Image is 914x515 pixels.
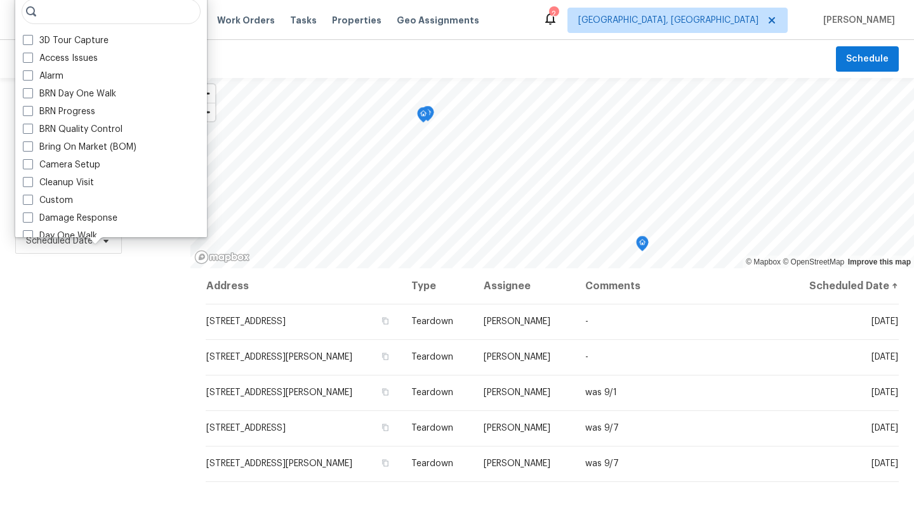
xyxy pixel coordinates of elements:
span: Geo Assignments [397,14,479,27]
label: Cleanup Visit [23,176,94,189]
span: Teardown [411,424,453,433]
button: Copy Address [380,422,391,433]
span: Properties [332,14,381,27]
span: [PERSON_NAME] [818,14,895,27]
label: BRN Progress [23,105,95,118]
span: [DATE] [871,459,898,468]
button: Schedule [836,46,899,72]
label: Custom [23,194,73,207]
th: Type [401,268,474,304]
span: [STREET_ADDRESS][PERSON_NAME] [206,353,352,362]
label: 3D Tour Capture [23,34,109,47]
label: Damage Response [23,212,117,225]
span: was 9/7 [585,459,619,468]
a: Mapbox homepage [194,250,250,264]
span: [PERSON_NAME] [484,317,550,326]
button: Copy Address [380,457,391,469]
span: [STREET_ADDRESS] [206,317,286,326]
div: Map marker [421,106,434,126]
span: Teardown [411,388,453,397]
label: Day One Walk [23,230,97,242]
label: Access Issues [23,52,98,65]
a: OpenStreetMap [783,257,844,266]
span: was 9/1 [585,388,617,397]
span: [GEOGRAPHIC_DATA], [GEOGRAPHIC_DATA] [578,14,758,27]
label: Bring On Market (BOM) [23,141,136,153]
span: Teardown [411,353,453,362]
span: - [585,353,588,362]
span: Teardown [411,317,453,326]
button: Copy Address [380,315,391,327]
button: Copy Address [380,351,391,362]
span: [DATE] [871,424,898,433]
th: Comments [575,268,783,304]
span: [PERSON_NAME] [484,388,550,397]
a: Improve this map [848,257,911,266]
span: [PERSON_NAME] [484,424,550,433]
th: Assignee [474,268,574,304]
span: Schedule [846,51,889,67]
div: Map marker [636,236,649,256]
label: Camera Setup [23,159,100,171]
label: BRN Quality Control [23,123,123,136]
span: was 9/7 [585,424,619,433]
span: Work Orders [217,14,275,27]
span: Teardown [411,459,453,468]
span: [DATE] [871,317,898,326]
span: [STREET_ADDRESS][PERSON_NAME] [206,459,352,468]
label: Alarm [23,70,63,82]
span: [STREET_ADDRESS] [206,424,286,433]
span: [PERSON_NAME] [484,459,550,468]
span: [DATE] [871,388,898,397]
span: [STREET_ADDRESS][PERSON_NAME] [206,388,352,397]
a: Mapbox [746,257,781,266]
label: BRN Day One Walk [23,88,116,100]
div: 2 [549,8,558,20]
span: [DATE] [871,353,898,362]
div: Map marker [417,107,430,127]
span: Scheduled Date [26,235,93,247]
th: Scheduled Date ↑ [783,268,899,304]
span: Tasks [290,16,317,25]
span: [PERSON_NAME] [484,353,550,362]
span: - [585,317,588,326]
canvas: Map [190,78,914,268]
th: Address [206,268,401,304]
button: Copy Address [380,386,391,398]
